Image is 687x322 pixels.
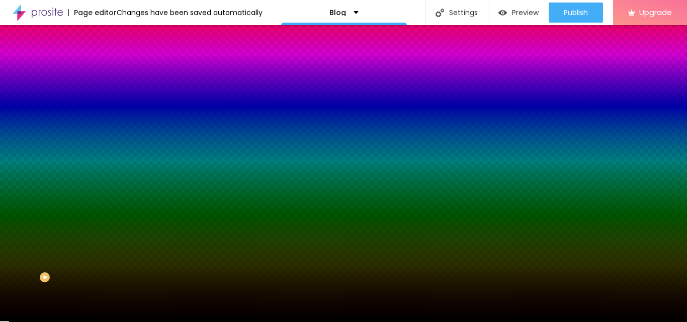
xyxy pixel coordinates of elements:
button: Preview [488,3,549,23]
div: Changes have been saved automatically [117,9,263,16]
span: Preview [512,9,539,17]
div: Page editor [68,9,117,16]
img: view-1.svg [498,9,507,17]
span: Publish [564,9,588,17]
p: Blog [329,9,346,16]
img: Icone [436,9,444,17]
button: Publish [549,3,603,23]
span: Upgrade [639,8,672,17]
